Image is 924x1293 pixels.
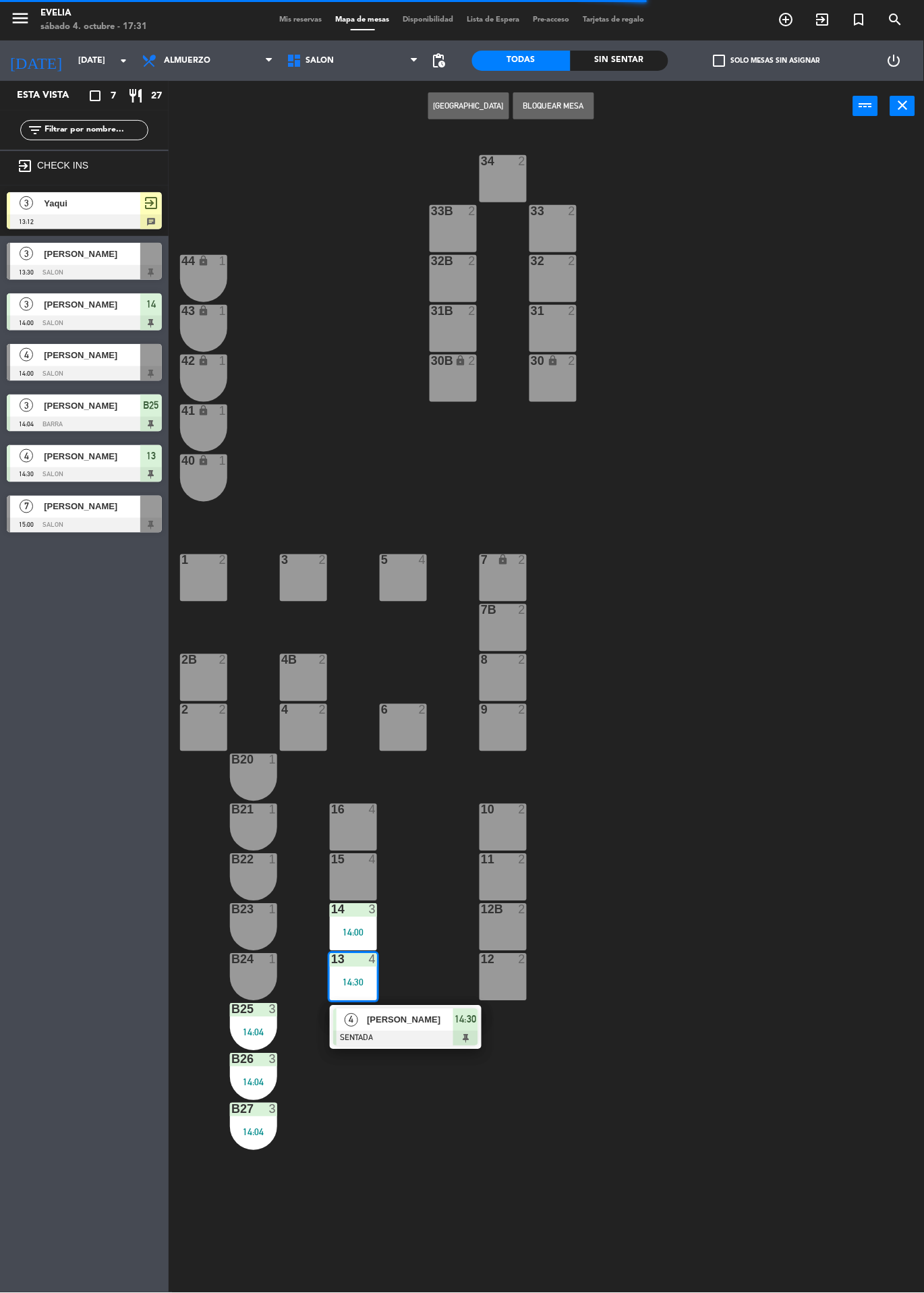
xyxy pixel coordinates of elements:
[858,97,874,113] i: power_input
[181,654,182,666] div: 2B
[469,255,477,267] div: 2
[219,554,227,567] div: 2
[331,954,332,966] div: 13
[569,305,577,317] div: 2
[20,196,33,210] span: 3
[44,399,140,413] span: [PERSON_NAME]
[853,96,878,116] button: power_input
[519,854,527,866] div: 2
[10,8,30,33] button: menu
[890,96,915,116] button: close
[367,1013,453,1027] span: [PERSON_NAME]
[269,1103,277,1116] div: 3
[319,704,327,716] div: 2
[527,16,577,24] span: Pre-acceso
[40,7,147,20] div: Evelia
[469,205,477,217] div: 2
[20,399,33,412] span: 3
[181,255,182,267] div: 44
[569,205,577,217] div: 2
[397,16,461,24] span: Disponibilidad
[151,88,162,104] span: 27
[419,704,427,716] div: 2
[306,56,334,65] span: SALON
[577,16,652,24] span: Tarjetas de regalo
[851,11,867,28] i: turned_in_not
[319,654,327,666] div: 2
[269,754,277,766] div: 1
[144,397,159,413] span: B25
[513,92,594,119] button: Bloquear Mesa
[714,55,726,67] span: check_box_outline_blank
[37,160,88,171] label: CHECK INS
[181,704,182,716] div: 2
[219,355,227,367] div: 1
[87,88,103,104] i: crop_square
[231,804,232,816] div: B21
[269,804,277,816] div: 1
[455,355,467,366] i: lock
[531,355,531,367] div: 30
[778,11,795,28] i: add_circle_outline
[331,904,332,916] div: 14
[498,554,509,566] i: lock
[27,122,43,138] i: filter_list
[273,16,329,24] span: Mis reservas
[127,88,144,104] i: restaurant
[231,1004,232,1016] div: B25
[369,854,377,866] div: 4
[231,1054,232,1066] div: B26
[44,196,140,210] span: Yaqui
[219,654,227,666] div: 2
[469,305,477,317] div: 2
[269,1054,277,1066] div: 3
[40,20,147,34] div: sábado 4. octubre - 17:31
[345,1014,358,1027] span: 4
[231,954,232,966] div: B24
[430,53,446,69] span: pending_actions
[269,954,277,966] div: 1
[269,1004,277,1016] div: 3
[331,804,332,816] div: 16
[428,92,509,119] button: [GEOGRAPHIC_DATA]
[44,247,140,261] span: [PERSON_NAME]
[181,405,182,417] div: 41
[219,255,227,267] div: 1
[231,754,232,766] div: B20
[230,1078,277,1087] div: 14:04
[198,305,210,316] i: lock
[219,704,227,716] div: 2
[461,16,527,24] span: Lista de Espera
[714,55,820,67] label: Solo mesas sin asignar
[230,1128,277,1137] div: 14:04
[231,1103,232,1116] div: B27
[219,305,227,317] div: 1
[146,448,156,464] span: 13
[519,954,527,966] div: 2
[369,954,377,966] div: 4
[469,355,477,367] div: 2
[381,704,382,716] div: 6
[319,554,327,567] div: 2
[231,904,232,916] div: B23
[111,88,116,104] span: 7
[231,854,232,866] div: B22
[269,854,277,866] div: 1
[181,305,182,317] div: 43
[10,8,30,28] i: menu
[571,51,669,71] div: Sin sentar
[531,205,531,217] div: 33
[164,56,210,65] span: Almuerzo
[44,500,140,514] span: [PERSON_NAME]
